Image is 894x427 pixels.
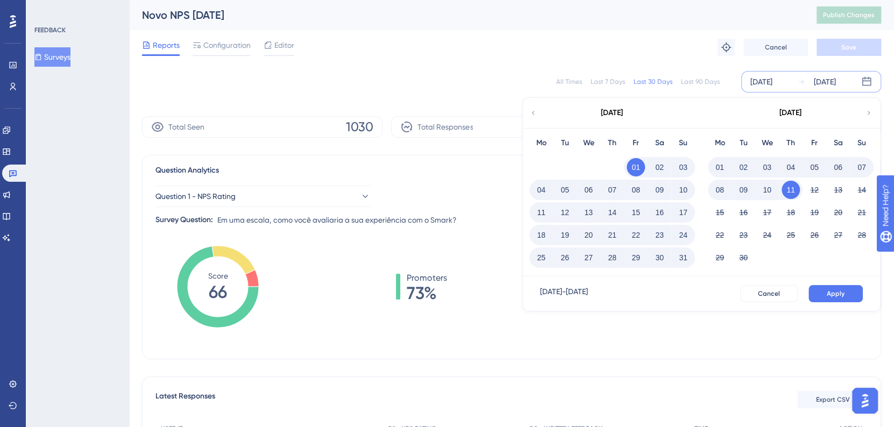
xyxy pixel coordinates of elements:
[532,248,550,267] button: 25
[209,282,227,302] tspan: 66
[681,77,720,86] div: Last 90 Days
[743,39,808,56] button: Cancel
[556,181,574,199] button: 05
[650,158,669,176] button: 02
[577,137,600,150] div: We
[650,248,669,267] button: 30
[556,203,574,222] button: 12
[711,158,729,176] button: 01
[407,272,447,284] span: Promoters
[556,226,574,244] button: 19
[407,284,447,302] span: 73%
[826,137,850,150] div: Sa
[671,137,695,150] div: Su
[708,137,732,150] div: Mo
[601,106,623,119] div: [DATE]
[155,390,215,409] span: Latest Responses
[779,106,801,119] div: [DATE]
[627,203,645,222] button: 15
[853,158,871,176] button: 07
[734,248,753,267] button: 30
[648,137,671,150] div: Sa
[168,120,204,133] span: Total Seen
[755,137,779,150] div: We
[203,39,251,52] span: Configuration
[805,203,824,222] button: 19
[579,226,598,244] button: 20
[579,203,598,222] button: 13
[274,39,294,52] span: Editor
[829,226,847,244] button: 27
[829,158,847,176] button: 06
[624,137,648,150] div: Fr
[816,395,850,404] span: Export CSV
[34,26,66,34] div: FEEDBACK
[603,181,621,199] button: 07
[734,203,753,222] button: 16
[417,120,473,133] span: Total Responses
[734,181,753,199] button: 09
[600,137,624,150] div: Th
[758,158,776,176] button: 03
[529,137,553,150] div: Mo
[798,391,868,408] button: Export CSV
[155,164,219,177] span: Question Analytics
[853,226,871,244] button: 28
[591,77,625,86] div: Last 7 Days
[711,203,729,222] button: 15
[142,8,790,23] div: Novo NPS [DATE]
[540,285,588,302] div: [DATE] - [DATE]
[153,39,180,52] span: Reports
[34,47,70,67] button: Surveys
[829,181,847,199] button: 13
[650,226,669,244] button: 23
[805,181,824,199] button: 12
[849,385,881,417] iframe: UserGuiding AI Assistant Launcher
[829,203,847,222] button: 20
[734,158,753,176] button: 02
[740,285,798,302] button: Cancel
[823,11,875,19] span: Publish Changes
[674,203,692,222] button: 17
[817,6,881,24] button: Publish Changes
[805,158,824,176] button: 05
[750,75,772,88] div: [DATE]
[25,3,67,16] span: Need Help?
[758,203,776,222] button: 17
[155,190,236,203] span: Question 1 - NPS Rating
[674,158,692,176] button: 03
[532,203,550,222] button: 11
[782,203,800,222] button: 18
[803,137,826,150] div: Fr
[841,43,856,52] span: Save
[579,181,598,199] button: 06
[674,248,692,267] button: 31
[650,181,669,199] button: 09
[853,181,871,199] button: 14
[532,181,550,199] button: 04
[782,158,800,176] button: 04
[782,226,800,244] button: 25
[814,75,836,88] div: [DATE]
[758,181,776,199] button: 10
[217,213,457,226] span: Em uma escala, como você avaliaria a sua experiência com o Smark?
[732,137,755,150] div: Tu
[553,137,577,150] div: Tu
[711,226,729,244] button: 22
[817,39,881,56] button: Save
[808,285,863,302] button: Apply
[711,248,729,267] button: 29
[782,181,800,199] button: 11
[346,118,373,136] span: 1030
[758,226,776,244] button: 24
[603,248,621,267] button: 28
[627,248,645,267] button: 29
[155,213,213,226] div: Survey Question:
[155,186,371,207] button: Question 1 - NPS Rating
[650,203,669,222] button: 16
[711,181,729,199] button: 08
[627,181,645,199] button: 08
[765,43,787,52] span: Cancel
[532,226,550,244] button: 18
